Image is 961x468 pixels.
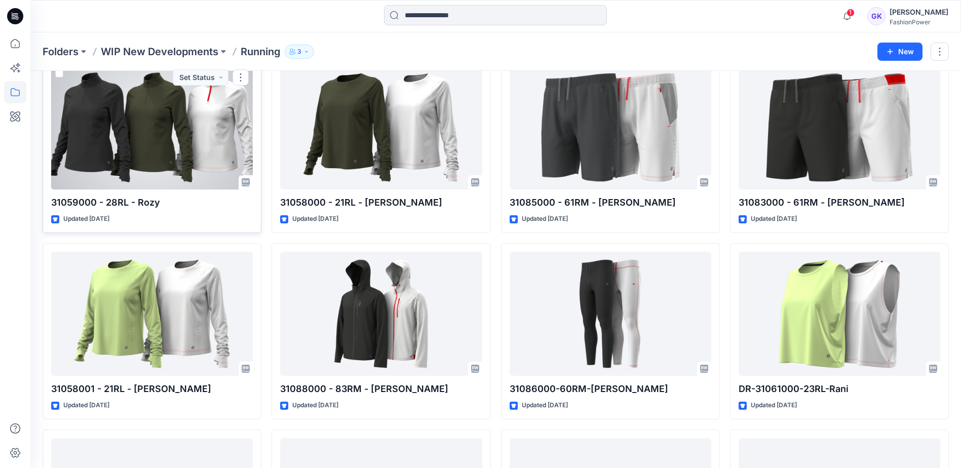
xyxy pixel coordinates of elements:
[297,46,301,57] p: 3
[280,252,482,376] a: 31088000 - 83RM - Reed
[739,382,940,396] p: DR-31061000-23RL-Rani
[43,45,79,59] a: Folders
[890,18,948,26] div: FashionPower
[739,196,940,210] p: 31083000 - 61RM - [PERSON_NAME]
[241,45,281,59] p: Running
[51,196,253,210] p: 31059000 - 28RL - Rozy
[522,214,568,224] p: Updated [DATE]
[292,400,338,411] p: Updated [DATE]
[51,252,253,376] a: 31058001 - 21RL - Ravita
[751,214,797,224] p: Updated [DATE]
[522,400,568,411] p: Updated [DATE]
[510,65,711,189] a: 31085000 - 61RM - Rufus
[867,7,886,25] div: GK
[280,65,482,189] a: 31058000 - 21RL - Ravita
[280,196,482,210] p: 31058000 - 21RL - [PERSON_NAME]
[510,196,711,210] p: 31085000 - 61RM - [PERSON_NAME]
[739,65,940,189] a: 31083000 - 61RM - Ross
[510,382,711,396] p: 31086000-60RM-[PERSON_NAME]
[890,6,948,18] div: [PERSON_NAME]
[51,65,253,189] a: 31059000 - 28RL - Rozy
[101,45,218,59] a: WIP New Developments
[63,214,109,224] p: Updated [DATE]
[292,214,338,224] p: Updated [DATE]
[285,45,314,59] button: 3
[63,400,109,411] p: Updated [DATE]
[280,382,482,396] p: 31088000 - 83RM - [PERSON_NAME]
[510,252,711,376] a: 31086000-60RM-Renee
[877,43,922,61] button: New
[739,252,940,376] a: DR-31061000-23RL-Rani
[751,400,797,411] p: Updated [DATE]
[847,9,855,17] span: 1
[51,382,253,396] p: 31058001 - 21RL - [PERSON_NAME]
